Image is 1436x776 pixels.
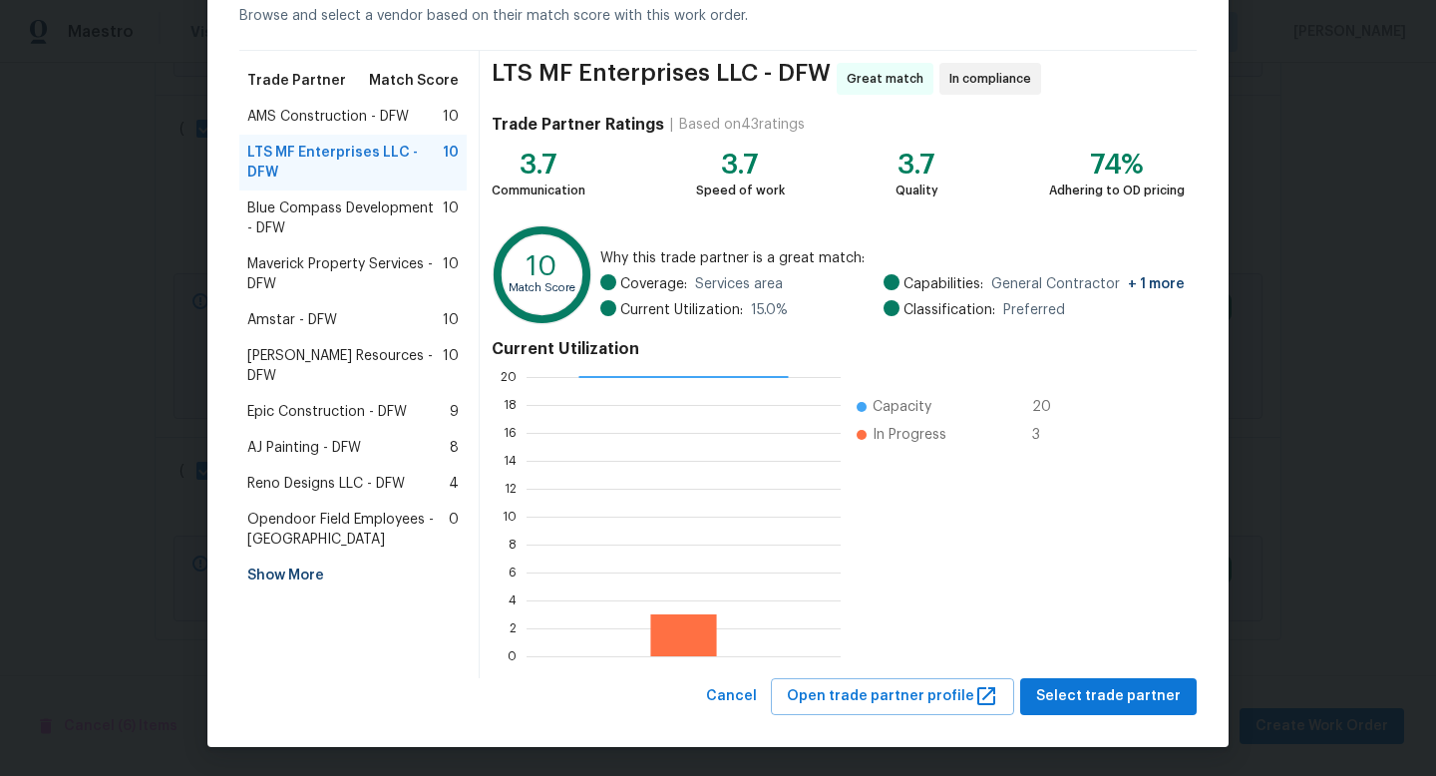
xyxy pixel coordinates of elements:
[504,399,517,411] text: 18
[509,282,575,293] text: Match Score
[847,69,931,89] span: Great match
[620,300,743,320] span: Current Utilization:
[247,254,443,294] span: Maverick Property Services - DFW
[1036,684,1181,709] span: Select trade partner
[247,143,443,183] span: LTS MF Enterprises LLC - DFW
[247,438,361,458] span: AJ Painting - DFW
[247,198,443,238] span: Blue Compass Development - DFW
[443,143,459,183] span: 10
[443,310,459,330] span: 10
[527,252,557,280] text: 10
[510,622,517,634] text: 2
[504,427,517,439] text: 16
[1003,300,1065,320] span: Preferred
[239,558,467,593] div: Show More
[247,107,409,127] span: AMS Construction - DFW
[1032,397,1064,417] span: 20
[903,274,983,294] span: Capabilities:
[600,248,1185,268] span: Why this trade partner is a great match:
[508,650,517,662] text: 0
[679,115,805,135] div: Based on 43 ratings
[509,594,517,606] text: 4
[443,254,459,294] span: 10
[449,510,459,550] span: 0
[247,474,405,494] span: Reno Designs LLC - DFW
[492,181,585,200] div: Communication
[450,402,459,422] span: 9
[492,155,585,175] div: 3.7
[1020,678,1197,715] button: Select trade partner
[492,63,831,95] span: LTS MF Enterprises LLC - DFW
[443,198,459,238] span: 10
[751,300,788,320] span: 15.0 %
[505,483,517,495] text: 12
[1049,181,1185,200] div: Adhering to OD pricing
[949,69,1039,89] span: In compliance
[1128,277,1185,291] span: + 1 more
[443,107,459,127] span: 10
[443,346,459,386] span: 10
[1032,425,1064,445] span: 3
[664,115,679,135] div: |
[896,155,938,175] div: 3.7
[247,71,346,91] span: Trade Partner
[696,181,785,200] div: Speed of work
[247,510,449,550] span: Opendoor Field Employees - [GEOGRAPHIC_DATA]
[492,115,664,135] h4: Trade Partner Ratings
[501,371,517,383] text: 20
[450,438,459,458] span: 8
[787,684,998,709] span: Open trade partner profile
[504,455,517,467] text: 14
[696,155,785,175] div: 3.7
[698,678,765,715] button: Cancel
[771,678,1014,715] button: Open trade partner profile
[706,684,757,709] span: Cancel
[896,181,938,200] div: Quality
[492,339,1185,359] h4: Current Utilization
[503,511,517,523] text: 10
[1049,155,1185,175] div: 74%
[247,310,337,330] span: Amstar - DFW
[369,71,459,91] span: Match Score
[903,300,995,320] span: Classification:
[247,346,443,386] span: [PERSON_NAME] Resources - DFW
[509,539,517,551] text: 8
[509,567,517,579] text: 6
[620,274,687,294] span: Coverage:
[873,425,946,445] span: In Progress
[991,274,1185,294] span: General Contractor
[873,397,931,417] span: Capacity
[695,274,783,294] span: Services area
[247,402,407,422] span: Epic Construction - DFW
[449,474,459,494] span: 4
